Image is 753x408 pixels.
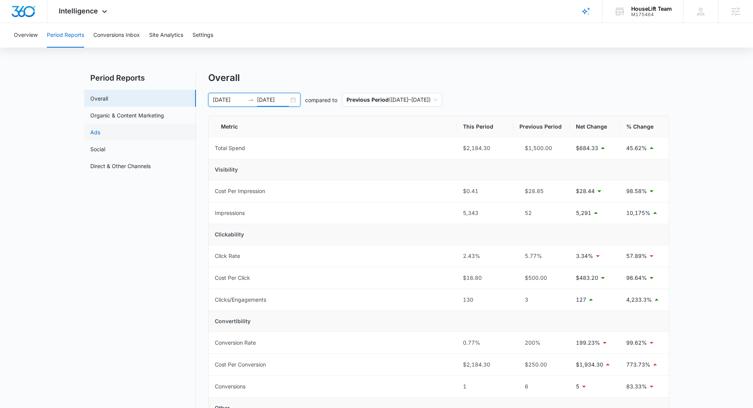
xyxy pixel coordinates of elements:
[215,382,245,391] div: Conversions
[463,339,507,347] div: 0.77%
[215,339,256,347] div: Conversion Rate
[519,296,564,304] div: 3
[519,252,564,260] div: 5.77%
[513,116,570,137] th: Previous Period
[47,23,84,48] button: Period Reports
[84,72,196,84] h2: Period Reports
[519,187,564,195] div: $28.85
[209,116,457,137] th: Metric
[626,144,647,152] p: 45.62%
[626,252,647,260] p: 57.89%
[576,339,600,347] p: 199.23%
[215,296,266,304] div: Clicks/Engagements
[90,162,151,170] a: Direct & Other Channels
[576,382,579,391] p: 5
[463,209,507,217] div: 5,343
[576,252,593,260] p: 3.34%
[519,360,564,369] div: $250.00
[626,187,647,195] p: 98.58%
[90,111,164,119] a: Organic & Content Marketing
[192,23,213,48] button: Settings
[215,144,245,152] div: Total Spend
[576,296,586,304] p: 127
[90,94,108,102] a: Overall
[576,274,598,282] p: $483.20
[90,145,105,153] a: Social
[14,23,38,48] button: Overview
[463,274,507,282] div: $16.80
[463,187,507,195] div: $0.41
[576,144,598,152] p: $684.33
[626,274,647,282] p: 96.64%
[215,209,245,217] div: Impressions
[149,23,183,48] button: Site Analytics
[248,97,254,103] span: swap-right
[576,209,591,217] p: 5,291
[519,274,564,282] div: $500.00
[209,159,669,180] td: Visibility
[257,96,289,104] input: End date
[519,144,564,152] div: $1,500.00
[463,252,507,260] div: 2.43%
[626,296,652,304] p: 4,233.3%
[59,7,98,15] span: Intelligence
[576,187,595,195] p: $28.44
[626,209,650,217] p: 10,175%
[576,360,603,369] p: $1,934.30
[93,23,140,48] button: Conversions Inbox
[215,274,250,282] div: Cost Per Click
[463,296,507,304] div: 130
[347,96,389,103] p: Previous Period
[209,224,669,245] td: Clickability
[463,144,507,152] div: $2,184.30
[519,209,564,217] div: 52
[305,96,337,104] p: compared to
[519,382,564,391] div: 6
[457,116,513,137] th: This Period
[631,6,672,12] div: account name
[347,93,438,106] span: ( [DATE] – [DATE] )
[463,360,507,369] div: $2,184.30
[626,382,647,391] p: 83.33%
[626,339,647,347] p: 99.62%
[626,360,650,369] p: 773.73%
[208,72,240,84] h1: Overall
[209,311,669,332] td: Convertibility
[90,128,100,136] a: Ads
[620,116,669,137] th: % Change
[631,12,672,17] div: account id
[215,360,266,369] div: Cost Per Conversion
[213,96,245,104] input: Start date
[519,339,564,347] div: 200%
[463,382,507,391] div: 1
[215,187,265,195] div: Cost Per Impression
[248,97,254,103] span: to
[570,116,620,137] th: Net Change
[215,252,240,260] div: Click Rate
